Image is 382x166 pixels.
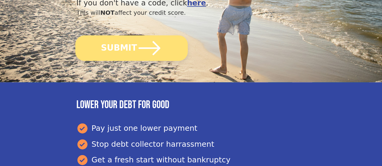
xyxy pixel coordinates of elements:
div: This will affect your credit score. [76,8,271,17]
h3: Lower your debt for good [76,99,306,111]
button: SUBMIT [75,35,188,61]
span: NOT [100,9,114,16]
div: Get a fresh start without bankruptcy [76,154,306,166]
div: Stop debt collector harrassment [76,138,306,150]
div: Pay just one lower payment [76,122,306,134]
